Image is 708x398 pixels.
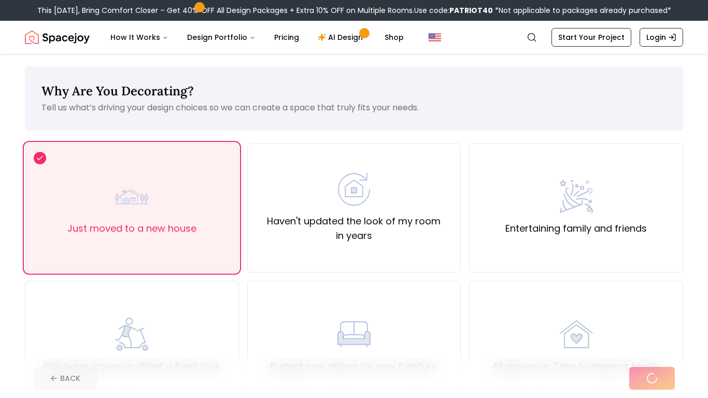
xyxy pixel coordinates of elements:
nav: Global [25,21,683,54]
a: Start Your Project [551,28,631,47]
nav: Main [102,27,412,48]
img: Kids have grown up. Want a fresh look [115,318,148,351]
b: PATRIOT40 [449,5,493,16]
a: Pricing [266,27,307,48]
a: Shop [376,27,412,48]
span: Use code: [414,5,493,16]
p: Tell us what’s driving your design choices so we can create a space that truly fits your needs. [41,102,667,114]
span: *Not applicable to packages already purchased* [493,5,671,16]
label: Just moved to a new house [67,221,196,236]
span: Why Are You Decorating? [41,83,194,99]
button: Design Portfolio [179,27,264,48]
img: Haven't updated the look of my room in years [337,173,371,206]
a: Login [640,28,683,47]
a: Spacejoy [25,27,90,48]
label: Haven't updated the look of my room in years [256,214,452,243]
button: How It Works [102,27,177,48]
img: Spacejoy Logo [25,27,90,48]
a: AI Design [309,27,374,48]
img: All grown up. Time to impress family [560,318,593,351]
img: Budget now allows for new furniture [337,318,371,351]
div: This [DATE], Bring Comfort Closer – Get 40% OFF All Design Packages + Extra 10% OFF on Multiple R... [37,5,671,16]
img: United States [429,31,441,44]
img: Just moved to a new house [115,180,148,213]
img: Entertaining family and friends [560,180,593,213]
label: Entertaining family and friends [505,221,647,236]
